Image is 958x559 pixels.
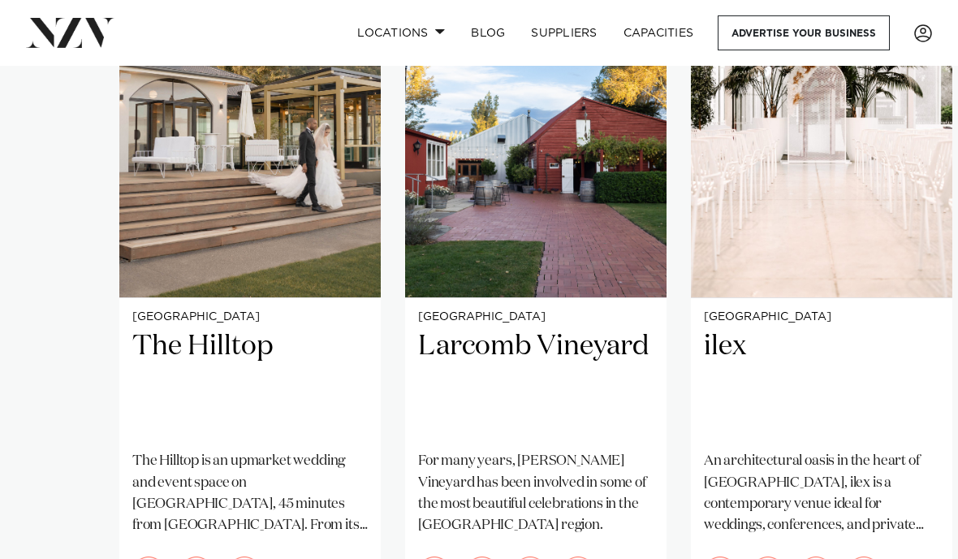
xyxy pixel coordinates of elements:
small: [GEOGRAPHIC_DATA] [704,311,939,323]
p: For many years, [PERSON_NAME] Vineyard has been involved in some of the most beautiful celebratio... [418,451,654,536]
h2: ilex [704,329,939,438]
h2: The Hilltop [132,329,368,438]
h2: Larcomb Vineyard [418,329,654,438]
a: Locations [344,15,458,50]
a: SUPPLIERS [518,15,610,50]
a: Capacities [611,15,707,50]
a: Advertise your business [718,15,890,50]
img: nzv-logo.png [26,18,114,47]
p: An architectural oasis in the heart of [GEOGRAPHIC_DATA], ilex is a contemporary venue ideal for ... [704,451,939,536]
a: BLOG [458,15,518,50]
p: The Hilltop is an upmarket wedding and event space on [GEOGRAPHIC_DATA], 45 minutes from [GEOGRAP... [132,451,368,536]
small: [GEOGRAPHIC_DATA] [418,311,654,323]
small: [GEOGRAPHIC_DATA] [132,311,368,323]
